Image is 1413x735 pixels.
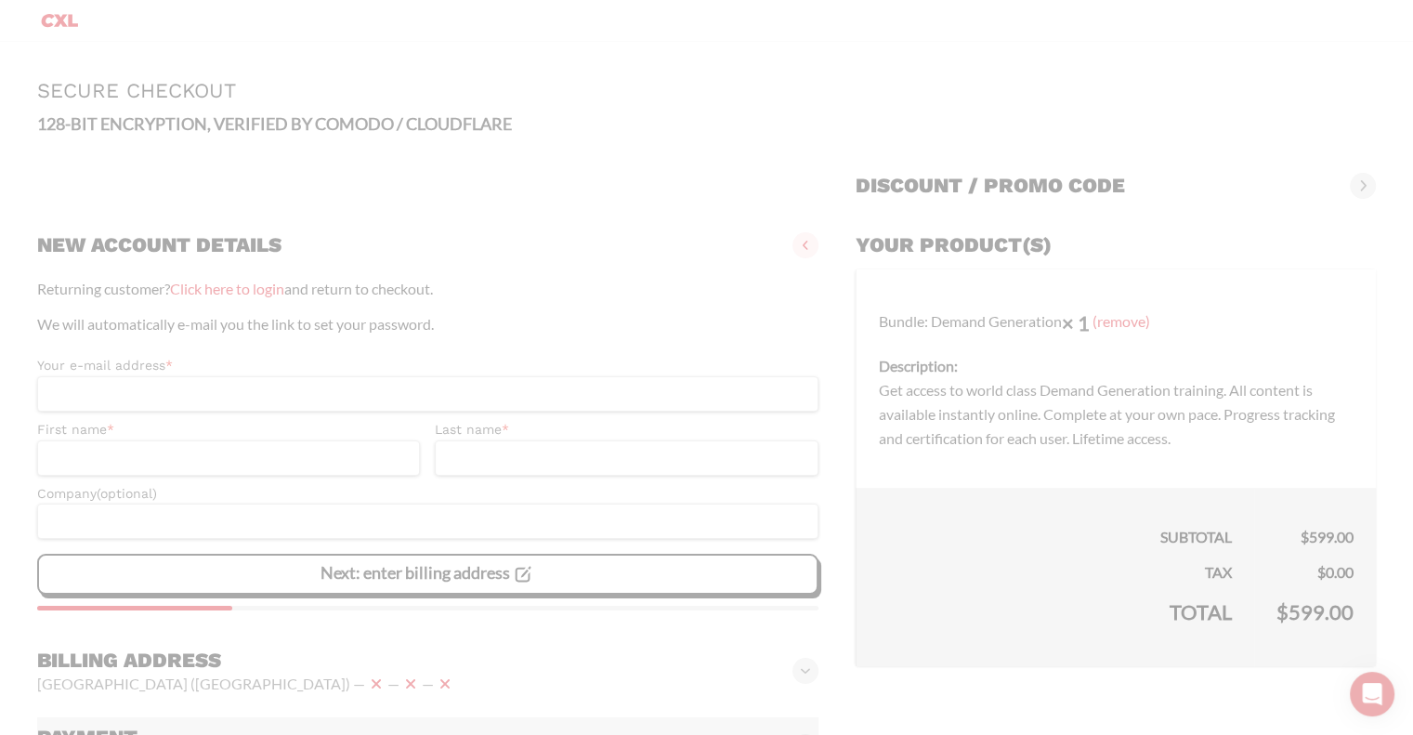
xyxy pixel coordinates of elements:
span: (optional) [97,486,157,501]
h3: New account details [37,232,281,258]
td: Bundle: Demand Generation [856,269,1376,489]
div: Open Intercom Messenger [1350,672,1394,716]
dd: Get access to world class Demand Generation training. All content is available instantly online. ... [879,378,1354,451]
h3: Billing address [37,648,456,674]
a: (remove) [1092,311,1150,329]
vaadin-button: Next: enter billing address [37,554,818,595]
span: $ [1317,563,1326,581]
span: $ [1276,599,1289,624]
bdi: 0.00 [1317,563,1354,581]
p: We will automatically e-mail you the link to set your password. [37,312,818,336]
dt: Description: [879,354,1354,378]
bdi: 599.00 [1276,599,1354,624]
h1: Secure Checkout [37,79,1376,102]
label: Your e-mail address [37,355,818,376]
a: Click here to login [170,280,284,297]
th: Tax [856,549,1254,584]
span: $ [1301,528,1309,545]
label: Company [37,483,818,505]
label: Last name [435,419,818,440]
h3: Discount / promo code [856,173,1125,199]
strong: × 1 [1062,310,1090,335]
bdi: 599.00 [1301,528,1354,545]
th: Total [856,584,1254,666]
label: First name [37,419,420,440]
th: Subtotal [856,488,1254,549]
vaadin-horizontal-layout: [GEOGRAPHIC_DATA] ([GEOGRAPHIC_DATA]) — — — [37,673,456,695]
p: Returning customer? and return to checkout. [37,277,818,301]
strong: 128-BIT ENCRYPTION, VERIFIED BY COMODO / CLOUDFLARE [37,113,512,134]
